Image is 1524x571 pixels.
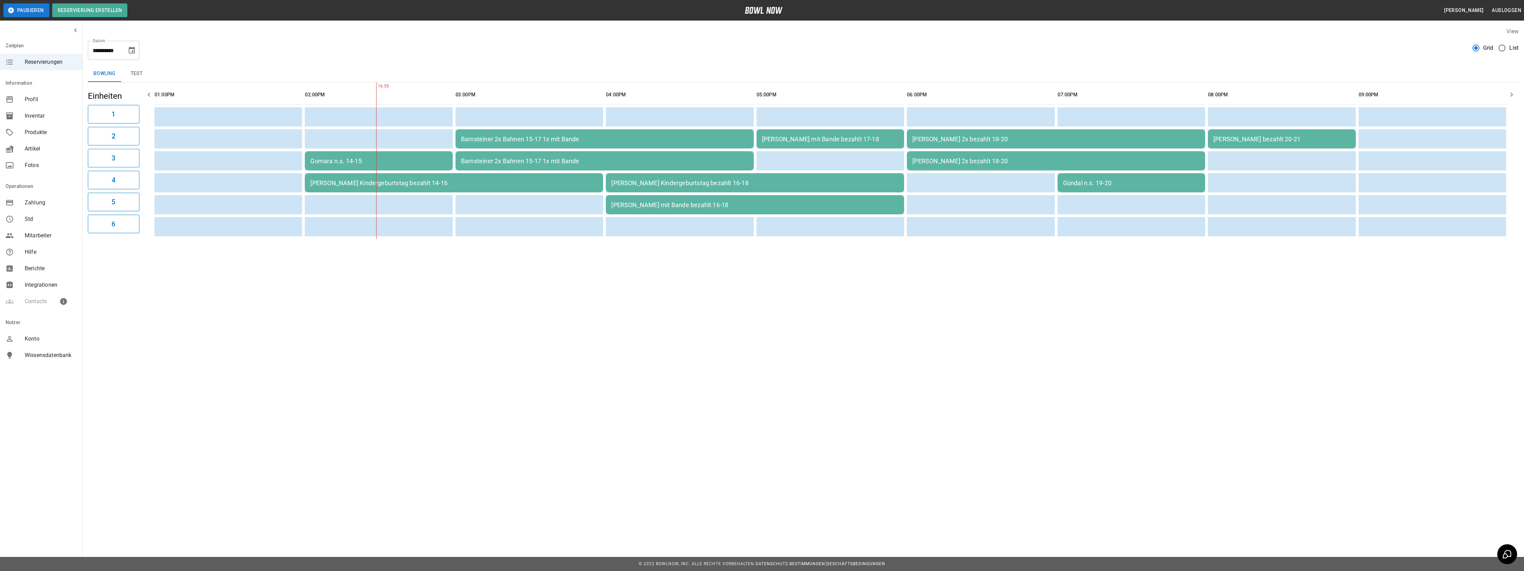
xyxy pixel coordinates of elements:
h6: 4 [112,175,115,186]
th: 05:00PM [757,85,904,105]
div: inventory tabs [88,66,1519,82]
button: 3 [88,149,139,167]
div: [PERSON_NAME] mit Bande bezahlt 17-18 [762,135,899,143]
th: 01:00PM [154,85,302,105]
button: Choose date, selected date is 28. Sep. 2025 [125,44,139,57]
span: Produkte [25,128,77,136]
div: [PERSON_NAME] Kindergeburtstag bezahlt 16-18 [611,179,899,187]
button: Ausloggen [1489,4,1524,17]
h6: 1 [112,109,115,120]
th: 04:00PM [606,85,753,105]
button: 5 [88,193,139,211]
h6: 3 [112,153,115,164]
button: 6 [88,215,139,233]
div: Barnsteiner 2x Bahnen 15-17 1x mit Bande [461,135,748,143]
button: [PERSON_NAME] [1441,4,1486,17]
div: Gündal n.s. 19-20 [1063,179,1200,187]
span: Integrationen [25,281,77,289]
h6: 6 [112,218,115,229]
th: 06:00PM [907,85,1054,105]
span: Wissensdatenbank [25,351,77,359]
span: List [1509,44,1519,52]
th: 02:00PM [305,85,452,105]
h6: 2 [112,131,115,142]
a: Geschäftsbedingungen [827,561,885,566]
button: Reservierung erstellen [52,3,128,17]
span: Inventar [25,112,77,120]
span: 16:55 [376,83,378,90]
span: Std [25,215,77,223]
div: Barnsteiner 2x Bahnen 15-17 1x mit Bande [461,157,748,165]
div: [PERSON_NAME] Kindergeburtstag bezahlt 14-16 [310,179,598,187]
div: [PERSON_NAME] bezahlt 20-21 [1213,135,1350,143]
table: sticky table [152,82,1509,239]
button: test [121,66,152,82]
span: Konto [25,335,77,343]
span: Reservierungen [25,58,77,66]
img: logo [745,7,783,14]
th: 09:00PM [1359,85,1506,105]
span: Profil [25,95,77,104]
span: Berichte [25,264,77,273]
button: Pausieren [3,3,49,17]
a: Datenschutz-Bestimmungen [755,561,825,566]
div: [PERSON_NAME] 2x bezahlt 18-20 [912,135,1200,143]
th: 08:00PM [1208,85,1355,105]
div: Gomara n.s. 14-15 [310,157,447,165]
span: Fotos [25,161,77,169]
div: [PERSON_NAME] mit Bande bezahlt 16-18 [611,201,899,209]
button: 2 [88,127,139,145]
button: 4 [88,171,139,189]
div: [PERSON_NAME] 2x bezahlt 18-20 [912,157,1200,165]
th: 07:00PM [1058,85,1205,105]
button: 1 [88,105,139,123]
span: Grid [1483,44,1493,52]
h5: Einheiten [88,91,139,102]
span: Zahlung [25,199,77,207]
h6: 5 [112,197,115,207]
span: Mitarbeiter [25,231,77,240]
label: View [1506,28,1519,35]
span: Hilfe [25,248,77,256]
button: Bowling [88,66,121,82]
span: © 2022 BowlNow, Inc. Alle Rechte vorbehalten. [639,561,755,566]
span: Artikel [25,145,77,153]
th: 03:00PM [455,85,603,105]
